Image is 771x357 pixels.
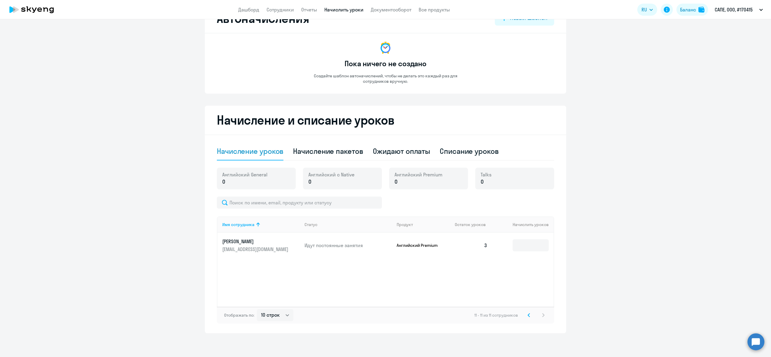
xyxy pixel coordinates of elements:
[222,222,300,227] div: Имя сотрудника
[637,4,657,16] button: RU
[373,146,430,156] div: Ожидают оплаты
[238,7,259,13] a: Дашборд
[222,246,290,253] p: [EMAIL_ADDRESS][DOMAIN_NAME]
[481,171,492,178] span: Talks
[301,7,317,13] a: Отчеты
[308,171,354,178] span: Английский с Native
[676,4,708,16] button: Балансbalance
[217,113,554,127] h2: Начисление и списание уроков
[440,146,499,156] div: Списание уроков
[324,7,364,13] a: Начислить уроки
[304,242,392,249] p: Идут постоянные занятия
[698,7,704,13] img: balance
[641,6,647,13] span: RU
[217,146,283,156] div: Начисление уроков
[680,6,696,13] div: Баланс
[455,222,486,227] span: Остаток уроков
[481,178,484,186] span: 0
[395,178,398,186] span: 0
[293,146,363,156] div: Начисление пакетов
[715,6,753,13] p: САПЕ, ООО, #170415
[345,59,426,68] h3: Пока ничего не создано
[450,233,492,258] td: 3
[397,222,450,227] div: Продукт
[301,73,470,84] p: Создайте шаблон автоначислений, чтобы не делать это каждый раз для сотрудников вручную.
[308,178,311,186] span: 0
[217,11,309,26] h2: Автоначисления
[304,222,392,227] div: Статус
[492,216,554,233] th: Начислить уроков
[395,171,442,178] span: Английский Premium
[267,7,294,13] a: Сотрудники
[397,243,442,248] p: Английский Premium
[222,222,254,227] div: Имя сотрудника
[474,312,518,318] span: 11 - 11 из 11 сотрудников
[712,2,766,17] button: САПЕ, ООО, #170415
[222,171,267,178] span: Английский General
[222,178,225,186] span: 0
[455,222,492,227] div: Остаток уроков
[217,197,382,209] input: Поиск по имени, email, продукту или статусу
[378,41,393,55] img: no-data
[371,7,411,13] a: Документооборот
[304,222,317,227] div: Статус
[419,7,450,13] a: Все продукты
[222,238,300,253] a: [PERSON_NAME][EMAIL_ADDRESS][DOMAIN_NAME]
[397,222,413,227] div: Продукт
[224,312,254,318] span: Отображать по:
[222,238,290,245] p: [PERSON_NAME]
